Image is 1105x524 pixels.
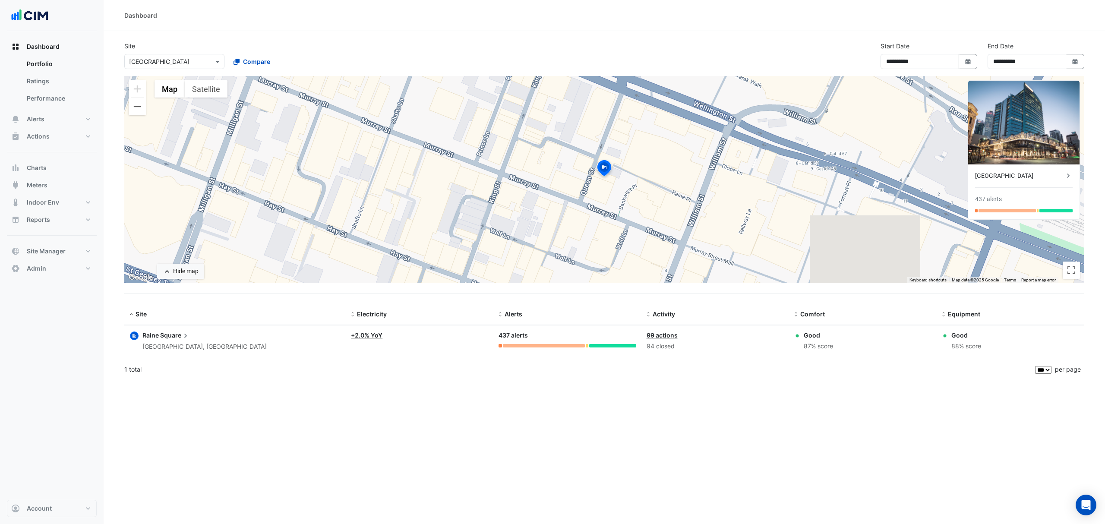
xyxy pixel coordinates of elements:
[804,341,833,351] div: 87% score
[185,80,227,98] button: Show satellite imagery
[7,500,97,517] button: Account
[160,331,190,340] span: Square
[11,115,20,123] app-icon: Alerts
[20,90,97,107] a: Performance
[11,164,20,172] app-icon: Charts
[647,341,784,351] div: 94 closed
[7,243,97,260] button: Site Manager
[27,504,52,513] span: Account
[11,247,20,256] app-icon: Site Manager
[27,198,59,207] span: Indoor Env
[228,54,276,69] button: Compare
[129,80,146,98] button: Zoom in
[951,341,981,351] div: 88% score
[975,195,1002,204] div: 437 alerts
[7,128,97,145] button: Actions
[909,277,947,283] button: Keyboard shortcuts
[129,98,146,115] button: Zoom out
[11,198,20,207] app-icon: Indoor Env
[20,55,97,73] a: Portfolio
[7,260,97,277] button: Admin
[988,41,1013,51] label: End Date
[157,264,204,279] button: Hide map
[243,57,270,66] span: Compare
[27,115,44,123] span: Alerts
[975,171,1064,180] div: [GEOGRAPHIC_DATA]
[351,331,382,339] a: +2.0% YoY
[7,194,97,211] button: Indoor Env
[11,181,20,189] app-icon: Meters
[1004,278,1016,282] a: Terms (opens in new tab)
[11,215,20,224] app-icon: Reports
[27,215,50,224] span: Reports
[647,331,678,339] a: 99 actions
[27,164,47,172] span: Charts
[7,38,97,55] button: Dashboard
[1071,58,1079,65] fa-icon: Select Date
[7,159,97,177] button: Charts
[952,278,999,282] span: Map data ©2025 Google
[27,247,66,256] span: Site Manager
[951,331,981,340] div: Good
[595,159,614,180] img: site-pin-selected.svg
[948,310,980,318] span: Equipment
[964,58,972,65] fa-icon: Select Date
[126,272,155,283] img: Google
[155,80,185,98] button: Show street map
[7,211,97,228] button: Reports
[1076,495,1096,515] div: Open Intercom Messenger
[142,331,159,339] span: Raine
[7,110,97,128] button: Alerts
[27,264,46,273] span: Admin
[11,264,20,273] app-icon: Admin
[499,331,636,341] div: 437 alerts
[7,55,97,110] div: Dashboard
[136,310,147,318] span: Site
[968,81,1080,164] img: Raine Square
[505,310,522,318] span: Alerts
[11,132,20,141] app-icon: Actions
[800,310,825,318] span: Comfort
[20,73,97,90] a: Ratings
[7,177,97,194] button: Meters
[27,132,50,141] span: Actions
[142,342,267,352] div: [GEOGRAPHIC_DATA], [GEOGRAPHIC_DATA]
[124,359,1033,380] div: 1 total
[124,11,157,20] div: Dashboard
[124,41,135,51] label: Site
[10,7,49,24] img: Company Logo
[27,42,60,51] span: Dashboard
[804,331,833,340] div: Good
[1055,366,1081,373] span: per page
[1021,278,1056,282] a: Report a map error
[653,310,675,318] span: Activity
[357,310,387,318] span: Electricity
[27,181,47,189] span: Meters
[11,42,20,51] app-icon: Dashboard
[173,267,199,276] div: Hide map
[1063,262,1080,279] button: Toggle fullscreen view
[126,272,155,283] a: Open this area in Google Maps (opens a new window)
[881,41,909,51] label: Start Date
